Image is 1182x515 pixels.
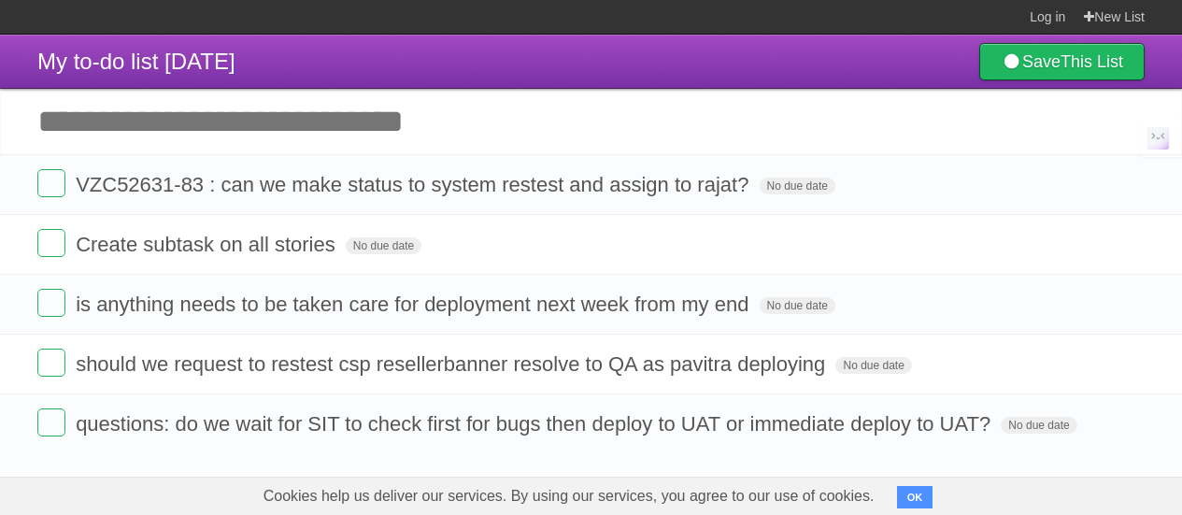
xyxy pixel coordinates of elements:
[979,43,1145,80] a: SaveThis List
[37,229,65,257] label: Done
[37,49,235,74] span: My to-do list [DATE]
[76,293,753,316] span: is anything needs to be taken care for deployment next week from my end
[37,169,65,197] label: Done
[37,289,65,317] label: Done
[760,297,835,314] span: No due date
[346,237,421,254] span: No due date
[835,357,911,374] span: No due date
[76,233,340,256] span: Create subtask on all stories
[897,486,933,508] button: OK
[76,352,830,376] span: should we request to restest csp resellerbanner resolve to QA as pavitra deploying
[760,178,835,194] span: No due date
[1001,417,1076,434] span: No due date
[37,349,65,377] label: Done
[76,173,753,196] span: VZC52631-83 : can we make status to system restest and assign to rajat?
[37,408,65,436] label: Done
[245,478,893,515] span: Cookies help us deliver our services. By using our services, you agree to our use of cookies.
[76,412,995,436] span: questions: do we wait for SIT to check first for bugs then deploy to UAT or immediate deploy to UAT?
[1061,52,1123,71] b: This List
